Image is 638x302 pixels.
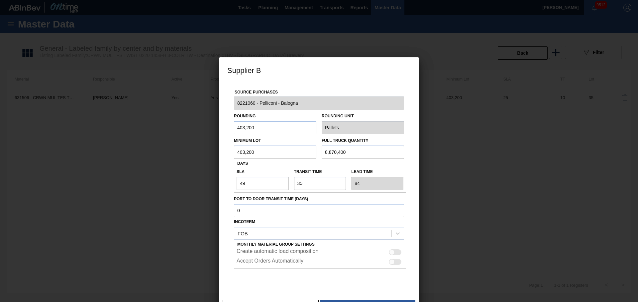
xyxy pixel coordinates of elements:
span: Monthly Material Group Settings [237,242,315,247]
label: Rounding [234,114,256,118]
div: FOB [238,230,248,236]
h3: Supplier B [219,57,419,83]
label: Source Purchases [235,90,278,94]
div: This configuration enables automatic acceptance of the order on the supplier side [234,256,406,266]
label: Accept Orders Automatically [237,258,303,266]
label: Full Truck Quantity [322,138,368,143]
label: Create automatic load composition [237,248,318,256]
span: Days [237,161,248,166]
label: Transit time [294,167,346,177]
label: Rounding Unit [322,111,404,121]
label: Lead time [351,167,403,177]
label: Minimum Lot [234,138,261,143]
label: SLA [237,167,289,177]
label: Port to Door Transit Time (days) [234,194,404,204]
div: This setting enables the automatic creation of load composition on the supplier side if the order... [234,247,406,256]
label: Incoterm [234,219,255,224]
